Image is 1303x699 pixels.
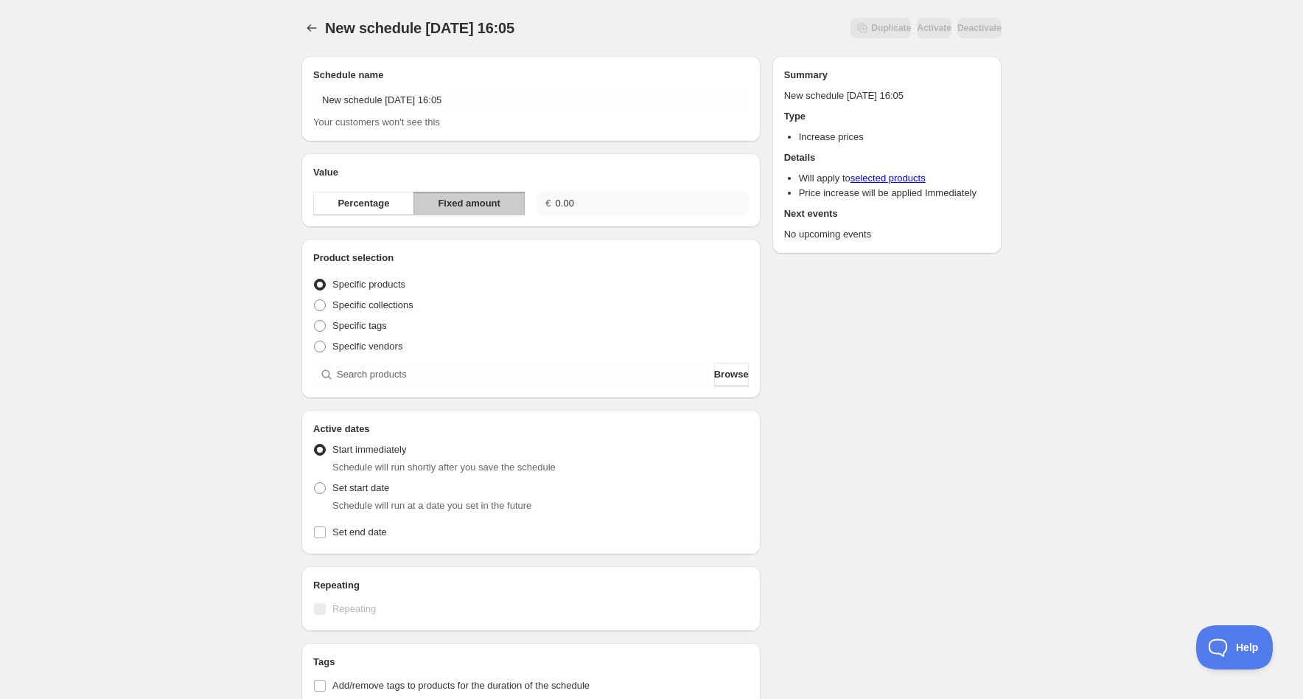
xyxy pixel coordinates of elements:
[332,603,376,614] span: Repeating
[799,130,990,145] li: Increase prices
[714,363,749,386] button: Browse
[313,655,749,670] h2: Tags
[313,116,440,128] span: Your customers won't see this
[332,526,387,538] span: Set end date
[850,173,926,184] a: selected products
[332,680,590,691] span: Add/remove tags to products for the duration of the schedule
[332,320,387,331] span: Specific tags
[313,68,749,83] h2: Schedule name
[337,363,711,386] input: Search products
[784,68,990,83] h2: Summary
[325,20,514,36] span: New schedule [DATE] 16:05
[313,165,749,180] h2: Value
[338,196,389,211] span: Percentage
[313,251,749,265] h2: Product selection
[784,88,990,103] p: New schedule [DATE] 16:05
[313,192,414,215] button: Percentage
[332,500,531,511] span: Schedule will run at a date you set in the future
[301,18,322,38] button: Schedules
[784,150,990,165] h2: Details
[545,198,551,209] span: €
[332,444,406,455] span: Start immediately
[714,367,749,382] span: Browse
[784,109,990,124] h2: Type
[413,192,525,215] button: Fixed amount
[1196,625,1274,670] iframe: Toggle Customer Support
[313,578,749,593] h2: Repeating
[313,422,749,437] h2: Active dates
[784,206,990,221] h2: Next events
[332,462,556,473] span: Schedule will run shortly after you save the schedule
[332,341,402,352] span: Specific vendors
[784,227,990,242] p: No upcoming events
[332,279,405,290] span: Specific products
[799,186,990,201] li: Price increase will be applied Immediately
[438,196,500,211] span: Fixed amount
[332,482,389,493] span: Set start date
[332,299,413,310] span: Specific collections
[799,171,990,186] li: Will apply to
